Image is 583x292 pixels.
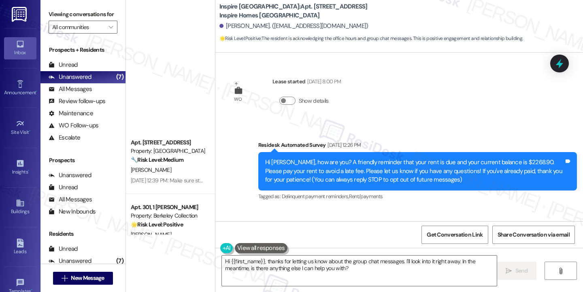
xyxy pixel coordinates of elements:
[49,195,92,204] div: All Messages
[131,147,206,155] div: Property: [GEOGRAPHIC_DATA]
[49,245,78,253] div: Unread
[497,262,536,280] button: Send
[49,183,78,192] div: Unread
[219,22,368,30] div: [PERSON_NAME]. ([EMAIL_ADDRESS][DOMAIN_NAME])
[131,221,183,228] strong: 🌟 Risk Level: Positive
[219,2,381,20] b: Inspire [GEOGRAPHIC_DATA]: Apt. [STREET_ADDRESS] Inspire Homes [GEOGRAPHIC_DATA]
[28,168,29,174] span: •
[29,128,30,134] span: •
[4,157,36,178] a: Insights •
[258,190,577,202] div: Tagged as:
[4,196,36,218] a: Buildings
[427,231,483,239] span: Get Conversation Link
[131,156,183,163] strong: 🔧 Risk Level: Medium
[219,34,523,43] span: : The resident is acknowledging the office hours and group chat messages. This is positive engage...
[219,35,261,42] strong: 🌟 Risk Level: Positive
[131,138,206,147] div: Apt. [STREET_ADDRESS]
[40,230,126,238] div: Residents
[49,61,78,69] div: Unread
[421,226,488,244] button: Get Conversation Link
[114,71,126,83] div: (7)
[12,7,28,22] img: ResiDesk Logo
[4,37,36,59] a: Inbox
[506,268,512,274] i: 
[131,212,206,220] div: Property: Berkeley Collection
[49,133,80,142] div: Escalate
[109,24,113,30] i: 
[4,236,36,258] a: Leads
[131,177,233,184] div: [DATE] 12:39 PM: Make sure stuff isnt broken
[49,257,91,265] div: Unanswered
[49,171,91,180] div: Unanswered
[515,267,528,275] span: Send
[49,207,96,216] div: New Inbounds
[36,89,37,94] span: •
[258,141,577,152] div: Residesk Automated Survey
[53,272,113,285] button: New Message
[49,109,93,118] div: Maintenance
[265,158,564,184] div: Hi [PERSON_NAME], how are you? A friendly reminder that your rent is due and your current balance...
[40,46,126,54] div: Prospects + Residents
[62,275,68,281] i: 
[49,73,91,81] div: Unanswered
[326,141,361,149] div: [DATE] 12:26 PM
[52,21,104,34] input: All communities
[299,97,329,105] label: Show details
[131,166,171,174] span: [PERSON_NAME]
[49,97,105,106] div: Review follow-ups
[49,85,92,93] div: All Messages
[40,156,126,165] div: Prospects
[49,8,117,21] label: Viewing conversations for
[234,95,242,104] div: WO
[498,231,570,239] span: Share Conversation via email
[557,268,564,274] i: 
[492,226,575,244] button: Share Conversation via email
[349,193,383,200] span: Rent/payments
[222,256,497,286] textarea: Hi {{first_name}}, thanks for letting us know about the group chat messages. I'll look into it ri...
[4,117,36,139] a: Site Visit •
[71,274,104,282] span: New Message
[282,193,349,200] span: Delinquent payment reminders ,
[131,231,171,238] span: [PERSON_NAME]
[114,255,126,267] div: (7)
[49,121,98,130] div: WO Follow-ups
[305,77,341,86] div: [DATE] 8:00 PM
[131,203,206,212] div: Apt. 301, 1 [PERSON_NAME]
[272,77,341,89] div: Lease started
